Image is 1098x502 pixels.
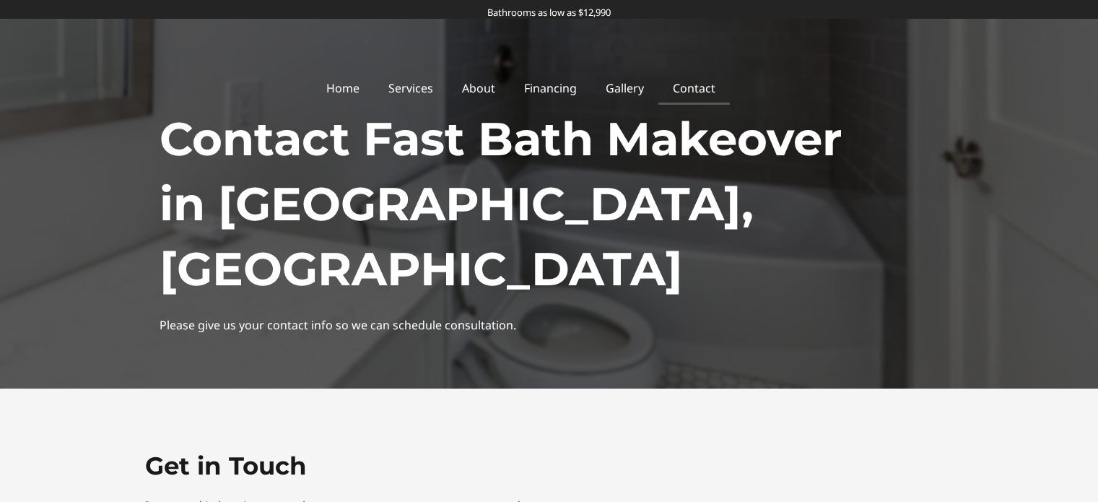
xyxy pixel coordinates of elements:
a: Home [312,72,374,105]
a: Services [374,72,448,105]
h2: Get in Touch [145,450,542,482]
p: Please give us your contact info so we can schedule consultation. [160,316,939,335]
h1: Contact Fast Bath Makeover in [GEOGRAPHIC_DATA], [GEOGRAPHIC_DATA] [160,107,939,301]
a: Gallery [591,72,658,105]
a: Contact [658,72,730,105]
a: Financing [510,72,591,105]
a: About [448,72,510,105]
